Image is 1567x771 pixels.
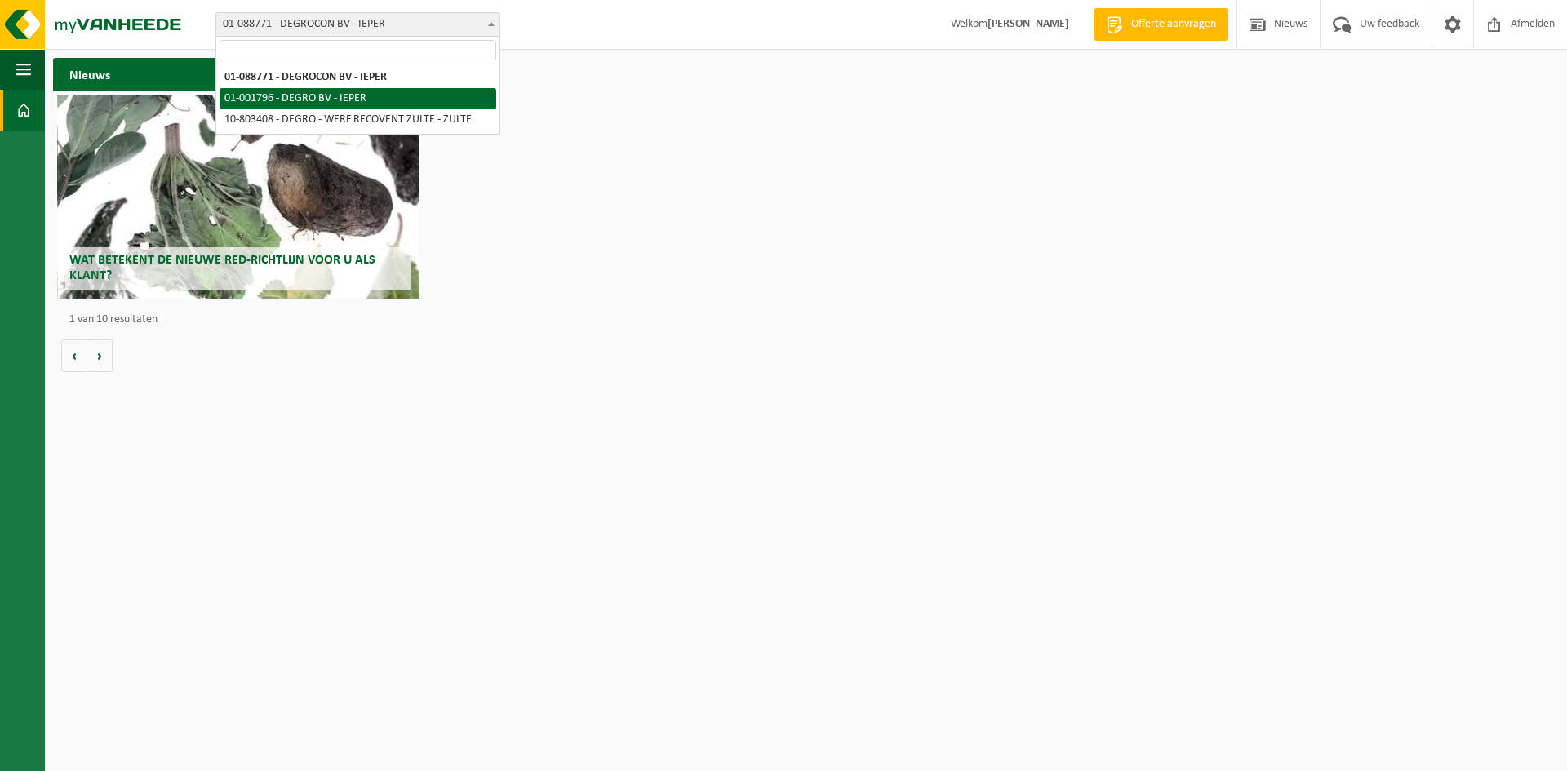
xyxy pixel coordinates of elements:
[215,12,500,37] span: 01-088771 - DEGROCON BV - IEPER
[53,58,127,90] h2: Nieuws
[220,109,496,131] li: 10-803408 - DEGRO - WERF RECOVENT ZULTE - ZULTE
[220,67,496,88] li: 01-088771 - DEGROCON BV - IEPER
[988,18,1069,30] strong: [PERSON_NAME]
[69,254,375,282] span: Wat betekent de nieuwe RED-richtlijn voor u als klant?
[216,13,499,36] span: 01-088771 - DEGROCON BV - IEPER
[220,88,496,109] li: 01-001796 - DEGRO BV - IEPER
[57,95,420,299] a: Wat betekent de nieuwe RED-richtlijn voor u als klant?
[87,339,113,372] button: Volgende
[1127,16,1220,33] span: Offerte aanvragen
[1094,8,1228,41] a: Offerte aanvragen
[69,314,415,326] p: 1 van 10 resultaten
[61,339,87,372] button: Vorige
